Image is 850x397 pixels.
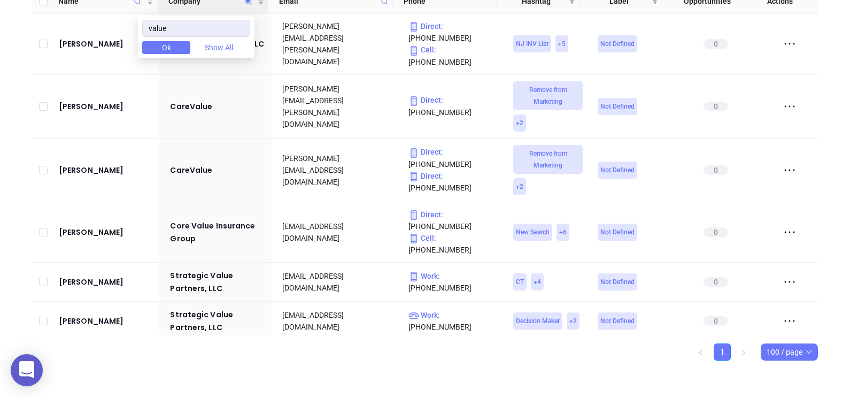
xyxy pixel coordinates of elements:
[162,42,171,54] span: Ok
[516,226,550,238] span: New Search
[408,45,436,54] span: Cell :
[408,209,499,232] p: [PHONE_NUMBER]
[408,234,436,242] span: Cell :
[735,343,752,361] button: right
[704,39,728,49] span: 0
[59,100,156,113] a: [PERSON_NAME]
[761,343,818,361] div: Page Size
[714,343,731,361] li: 1
[698,349,704,356] span: left
[408,170,499,194] p: [PHONE_NUMBER]
[282,220,393,244] div: [EMAIL_ADDRESS][DOMAIN_NAME]
[534,276,541,288] span: + 4
[516,117,523,129] span: + 2
[59,164,156,177] a: [PERSON_NAME]
[205,42,233,54] span: Show All
[600,315,635,327] span: Not Defined
[600,226,635,238] span: Not Defined
[408,172,443,180] span: Direct :
[600,276,635,288] span: Not Defined
[408,232,499,256] p: [PHONE_NUMBER]
[282,270,393,294] div: [EMAIL_ADDRESS][DOMAIN_NAME]
[408,20,499,44] p: [PHONE_NUMBER]
[704,277,728,287] span: 0
[282,20,393,67] div: [PERSON_NAME][EMAIL_ADDRESS][PERSON_NAME][DOMAIN_NAME]
[170,100,267,113] a: CareValue
[516,276,524,288] span: CT
[282,309,393,333] div: [EMAIL_ADDRESS][DOMAIN_NAME]
[692,343,709,361] button: left
[714,344,730,360] a: 1
[142,41,190,54] button: Ok
[282,152,393,188] div: [PERSON_NAME][EMAIL_ADDRESS][DOMAIN_NAME]
[408,146,499,170] p: [PHONE_NUMBER]
[704,102,728,111] span: 0
[170,219,267,245] a: Core Value Insurance Group
[559,226,567,238] span: + 6
[195,41,243,54] button: Show All
[170,164,267,177] a: CareValue
[600,38,635,50] span: Not Defined
[408,96,443,104] span: Direct :
[569,315,577,327] span: + 2
[408,148,443,156] span: Direct :
[59,226,156,239] a: [PERSON_NAME]
[59,315,156,327] a: [PERSON_NAME]
[600,164,635,176] span: Not Defined
[767,344,812,360] span: 100 / page
[516,84,579,108] span: Remove from Marketing
[692,343,709,361] li: Previous Page
[740,349,747,356] span: right
[408,22,443,30] span: Direct :
[142,20,250,37] input: Search
[408,210,443,219] span: Direct :
[408,272,440,280] span: Work :
[408,270,499,294] p: [PHONE_NUMBER]
[282,83,393,130] div: [PERSON_NAME][EMAIL_ADDRESS][PERSON_NAME][DOMAIN_NAME]
[516,38,548,50] span: NJ INV List
[558,38,566,50] span: + 5
[516,181,523,193] span: + 2
[59,276,156,288] a: [PERSON_NAME]
[735,343,752,361] li: Next Page
[59,37,156,50] a: [PERSON_NAME]
[704,165,728,175] span: 0
[170,269,267,295] a: Strategic Value Partners, LLC
[408,94,499,118] p: [PHONE_NUMBER]
[704,316,728,326] span: 0
[600,101,635,112] span: Not Defined
[516,148,579,171] span: Remove from Marketing
[170,308,267,334] a: Strategic Value Partners, LLC
[408,44,499,67] p: [PHONE_NUMBER]
[408,311,440,319] span: Work :
[704,227,728,237] span: 0
[516,315,560,327] span: Decision Maker
[408,309,499,333] p: [PHONE_NUMBER]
